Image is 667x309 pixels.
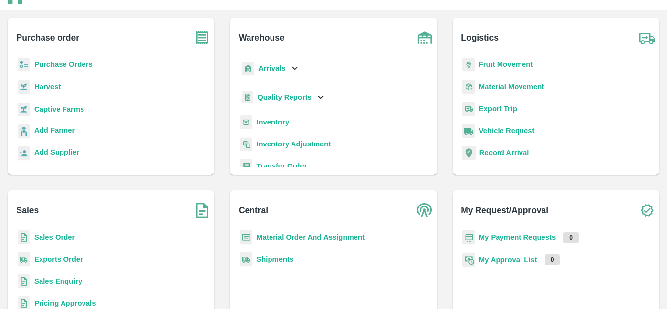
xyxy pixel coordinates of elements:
[190,25,214,50] img: purchase
[34,83,61,91] a: Harvest
[545,254,560,265] p: 0
[240,252,252,267] img: shipments
[242,62,254,76] img: whArrival
[462,58,475,72] img: fruit
[462,80,475,94] img: material
[34,299,96,307] a: Pricing Approvals
[479,127,535,135] a: Vehicle Request
[256,162,307,170] a: Transfer Order
[18,58,30,72] img: reciept
[240,230,252,245] img: centralMaterial
[240,115,252,129] img: whInventory
[240,87,326,107] div: Quality Reports
[461,31,499,44] b: Logistics
[34,277,82,285] a: Sales Enquiry
[34,105,84,113] a: Captive Farms
[462,230,475,245] img: payment
[240,58,300,80] div: Arrivals
[462,146,476,160] img: recordArrival
[17,31,79,44] b: Purchase order
[479,61,533,68] a: Fruit Movement
[479,233,556,241] a: My Payment Requests
[462,102,475,116] img: delivery
[34,147,79,160] a: Add Supplier
[257,93,312,101] b: Quality Reports
[462,124,475,138] img: vehicle
[239,31,285,44] b: Warehouse
[34,61,93,68] a: Purchase Orders
[18,124,30,139] img: farmer
[256,233,365,241] a: Material Order And Assignment
[258,64,285,72] b: Arrivals
[461,204,548,217] b: My Request/Approval
[479,149,529,157] a: Record Arrival
[563,232,579,243] p: 0
[256,118,289,126] a: Inventory
[479,105,517,113] a: Export Trip
[635,198,659,223] img: check
[18,80,30,94] img: harvest
[462,252,475,267] img: approval
[18,146,30,161] img: supplier
[635,25,659,50] img: truck
[240,159,252,173] img: whTransfer
[18,230,30,245] img: sales
[479,83,544,91] a: Material Movement
[18,252,30,267] img: shipments
[256,140,331,148] a: Inventory Adjustment
[413,198,437,223] img: central
[17,204,39,217] b: Sales
[256,255,293,263] a: Shipments
[190,198,214,223] img: soSales
[18,102,30,117] img: harvest
[34,126,75,134] b: Add Farmer
[34,148,79,156] b: Add Supplier
[240,137,252,151] img: inventory
[413,25,437,50] img: warehouse
[479,256,537,264] a: My Approval List
[18,274,30,288] img: sales
[34,125,75,138] a: Add Farmer
[34,255,83,263] a: Exports Order
[242,91,253,103] img: qualityReport
[34,233,75,241] a: Sales Order
[239,204,268,217] b: Central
